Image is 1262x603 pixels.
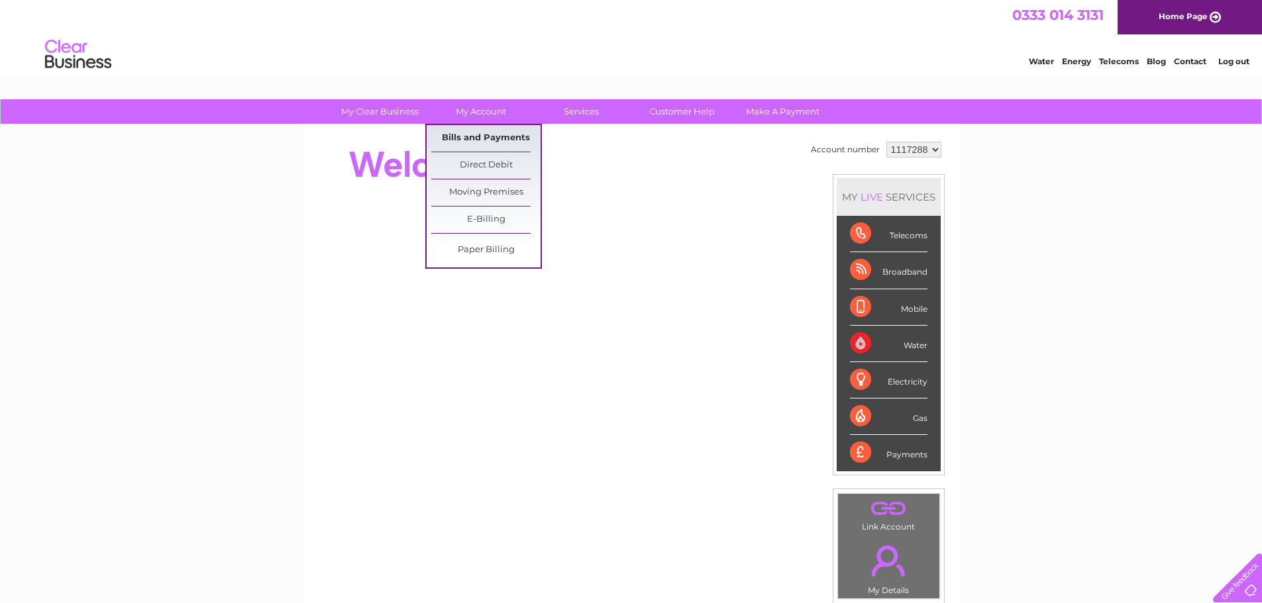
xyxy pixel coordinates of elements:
[1099,56,1139,66] a: Telecoms
[837,493,940,535] td: Link Account
[841,497,936,520] a: .
[627,99,737,124] a: Customer Help
[1174,56,1206,66] a: Contact
[858,191,886,203] div: LIVE
[431,125,541,152] a: Bills and Payments
[850,252,927,289] div: Broadband
[426,99,535,124] a: My Account
[850,289,927,326] div: Mobile
[44,34,112,75] img: logo.png
[1029,56,1054,66] a: Water
[850,326,927,362] div: Water
[808,138,883,161] td: Account number
[850,216,927,252] div: Telecoms
[728,99,837,124] a: Make A Payment
[431,207,541,233] a: E-Billing
[431,237,541,263] a: Paper Billing
[1012,7,1104,23] a: 0333 014 3131
[527,99,636,124] a: Services
[837,534,940,599] td: My Details
[1147,56,1166,66] a: Blog
[319,7,945,64] div: Clear Business is a trading name of Verastar Limited (registered in [GEOGRAPHIC_DATA] No. 3667643...
[850,398,927,435] div: Gas
[431,179,541,206] a: Moving Premises
[841,537,936,584] a: .
[850,362,927,398] div: Electricity
[431,152,541,179] a: Direct Debit
[1218,56,1249,66] a: Log out
[837,178,941,216] div: MY SERVICES
[325,99,435,124] a: My Clear Business
[1062,56,1091,66] a: Energy
[850,435,927,471] div: Payments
